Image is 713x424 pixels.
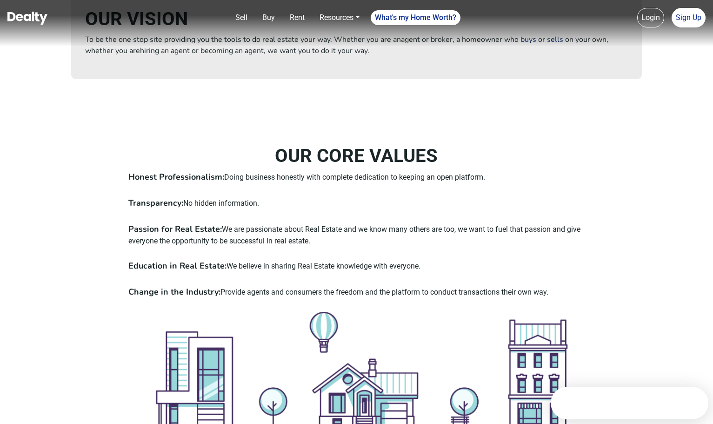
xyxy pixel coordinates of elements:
[128,171,224,182] b: Honest Professionalism:
[232,8,251,27] a: Sell
[316,8,363,27] a: Resources
[681,392,704,415] iframe: Intercom live chat
[672,8,706,27] a: Sign Up
[371,10,460,25] a: What's my Home Worth?
[128,223,222,235] b: Passion for Real Estate:
[7,12,47,25] img: Dealty - Buy, Sell & Rent Homes
[286,8,308,27] a: Rent
[128,286,585,298] p: Provide agents and consumers the freedom and the platform to conduct transactions their own way.
[128,286,220,297] b: Change in the Industry:
[128,260,227,271] b: Education in Real Estate:
[128,260,585,272] p: We believe in sharing Real Estate knowledge with everyone.
[637,8,664,27] a: Login
[128,171,585,183] p: Doing business honestly with complete dedication to keeping an open platform.
[128,197,585,209] p: No hidden information.
[128,145,585,167] h2: OUR CORE VALUES
[128,223,585,247] p: We are passionate about Real Estate and we know many others are too, we want to fuel that passion...
[551,387,708,419] iframe: Intercom live chat discovery launcher
[128,197,183,209] b: Transparency:
[259,8,279,27] a: Buy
